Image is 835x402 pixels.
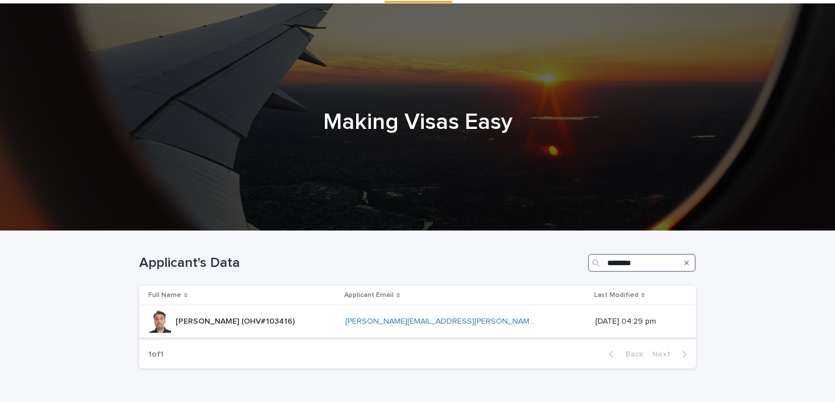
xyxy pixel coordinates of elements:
[344,289,394,301] p: Applicant Email
[176,315,297,326] p: [PERSON_NAME] (OHV#103416)
[139,108,696,136] h1: Making Visas Easy
[139,305,696,338] tr: [PERSON_NAME] (OHV#103416)[PERSON_NAME] (OHV#103416) [PERSON_NAME][EMAIL_ADDRESS][PERSON_NAME][DO...
[595,317,678,326] p: [DATE] 04:29 pm
[588,254,696,272] input: Search
[139,255,583,271] h1: Applicant's Data
[345,317,598,325] a: [PERSON_NAME][EMAIL_ADDRESS][PERSON_NAME][DOMAIN_NAME]
[619,350,643,358] span: Back
[600,349,648,359] button: Back
[139,341,173,368] p: 1 of 1
[652,350,677,358] span: Next
[148,289,181,301] p: Full Name
[648,349,696,359] button: Next
[594,289,638,301] p: Last Modified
